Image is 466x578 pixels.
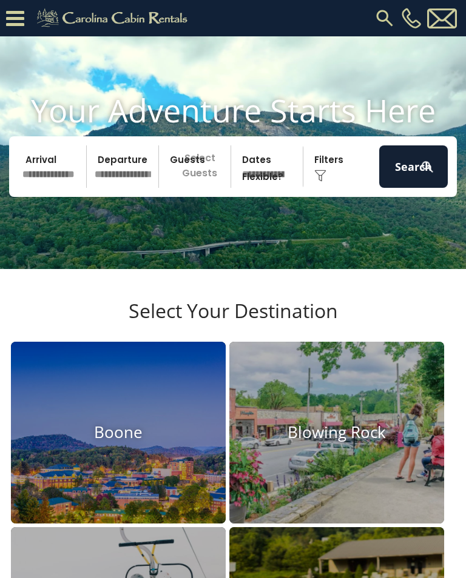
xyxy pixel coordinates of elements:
h3: Select Your Destination [9,299,457,342]
h4: Blowing Rock [229,424,444,442]
img: search-regular.svg [374,7,396,29]
a: Boone [11,342,226,523]
a: Blowing Rock [229,342,444,523]
h4: Boone [11,424,226,442]
h1: Your Adventure Starts Here [9,91,457,129]
button: Search [379,145,448,188]
a: [PHONE_NUMBER] [399,8,424,28]
img: filter--v1.png [314,170,326,182]
img: Khaki-logo.png [30,6,198,30]
img: search-regular-white.png [420,159,435,174]
p: Select Guests [163,145,231,188]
